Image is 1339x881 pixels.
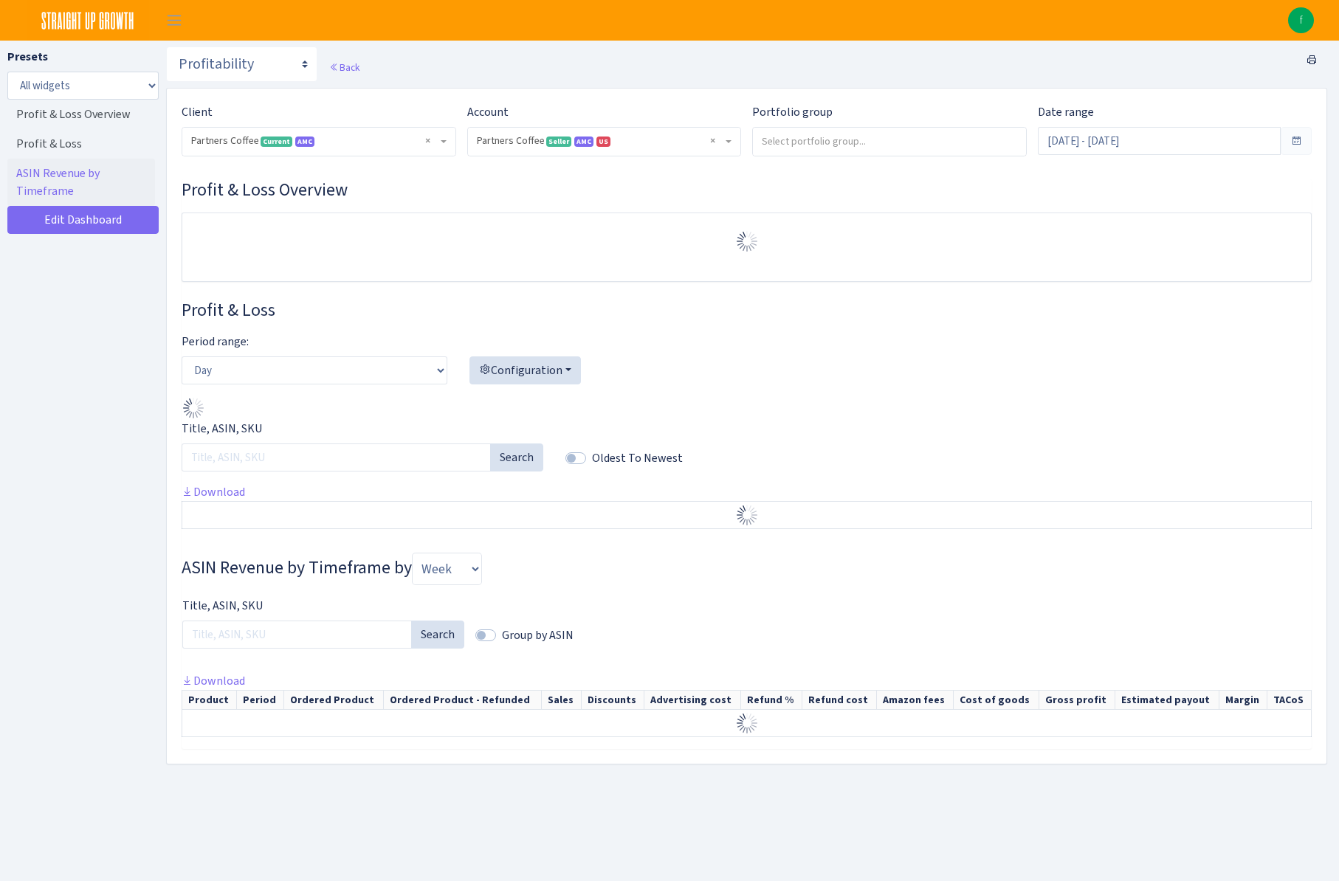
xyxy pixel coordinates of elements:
[7,159,155,206] a: ASIN Revenue by Timeframe
[182,333,249,350] label: Period range:
[753,128,1026,154] input: Select portfolio group...
[592,449,683,467] label: Oldest To Newest
[295,137,314,147] span: AMC
[741,690,802,709] th: Refund %
[182,396,205,420] img: Preloader
[411,621,464,649] button: Search
[384,690,542,709] th: Ordered Product - Refunded
[182,673,245,688] a: Download
[182,128,455,156] span: Partners Coffee <span class="badge badge-success">Current</span><span class="badge badge-primary"...
[954,690,1039,709] th: Cost of goods
[182,443,491,471] input: Title, ASIN, SKU
[1115,690,1219,709] th: Estimated payout
[581,690,644,709] th: Discounts
[156,8,193,32] button: Toggle navigation
[182,553,1312,585] h3: Widget #29
[261,137,292,147] span: Current
[467,103,509,121] label: Account
[735,503,759,527] img: Preloader
[1288,7,1314,33] a: f
[541,690,581,709] th: Sales
[574,137,593,147] span: Amazon Marketing Cloud
[7,48,48,66] label: Presets
[182,690,237,709] th: Product
[191,134,438,148] span: Partners Coffee <span class="badge badge-success">Current</span><span class="badge badge-primary"...
[182,103,213,121] label: Client
[1039,690,1115,709] th: Gross profit
[644,690,741,709] th: Advertising cost
[1038,103,1094,121] label: Date range
[7,206,159,234] a: Edit Dashboard
[735,229,759,253] img: Preloader
[490,443,543,471] button: Search
[7,100,155,129] a: Profit & Loss Overview
[546,137,571,147] span: Seller
[237,690,284,709] th: Period
[1288,7,1314,33] img: finance
[752,103,833,121] label: Portfolio group
[876,690,953,709] th: Amazon fees
[1219,690,1267,709] th: Margin
[182,179,1312,201] h3: Widget #30
[502,626,574,644] label: Group by ASIN
[469,356,581,384] button: Configuration
[802,690,876,709] th: Refund cost
[468,128,741,156] span: Partners Coffee <span class="badge badge-success">Seller</span><span class="badge badge-primary" ...
[425,134,430,148] span: Remove all items
[182,420,262,438] label: Title, ASIN, SKU
[182,597,263,615] label: Title, ASIN, SKU
[182,300,1312,321] h3: Widget #28
[182,484,245,500] a: Download
[284,690,384,709] th: Ordered Product
[1267,690,1312,709] th: TACoS
[182,621,412,649] input: Title, ASIN, SKU
[7,129,155,159] a: Profit & Loss
[477,134,723,148] span: Partners Coffee <span class="badge badge-success">Seller</span><span class="badge badge-primary" ...
[710,134,715,148] span: Remove all items
[735,711,759,735] img: Preloader
[329,61,359,74] a: Back
[596,137,610,147] span: US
